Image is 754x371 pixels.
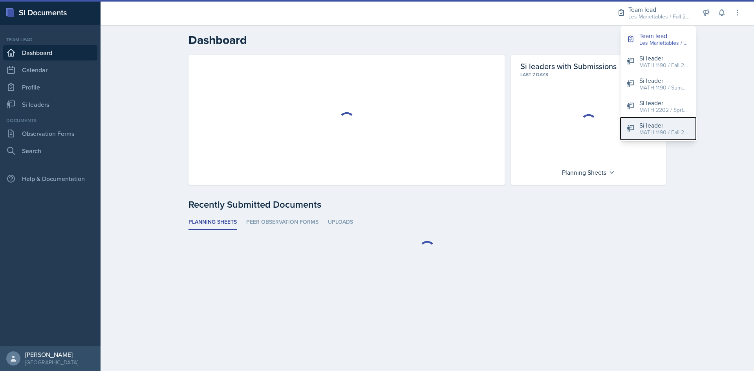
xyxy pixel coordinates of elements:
button: Si leader MATH 1190 / Fall 2024 [620,50,696,73]
div: MATH 1190 / Summer 2025 [639,84,690,92]
a: Observation Forms [3,126,97,141]
a: Calendar [3,62,97,78]
a: Profile [3,79,97,95]
div: Les Mariettables / Fall 2025 [639,39,690,47]
div: Team lead [639,31,690,40]
div: Documents [3,117,97,124]
li: Uploads [328,215,353,230]
div: Recently Submitted Documents [188,197,666,212]
div: [PERSON_NAME] [25,351,78,358]
button: Team lead Les Mariettables / Fall 2025 [620,28,696,50]
a: Search [3,143,97,159]
div: MATH 1190 / Fall 2025 [639,128,690,137]
div: Si leader [639,98,690,108]
button: Si leader MATH 2202 / Spring 2025 [620,95,696,117]
li: Peer Observation Forms [246,215,318,230]
a: Dashboard [3,45,97,60]
div: Last 7 days [520,71,657,78]
div: Team lead [628,5,691,14]
h2: Dashboard [188,33,666,47]
div: Planning Sheets [558,166,619,179]
div: Si leader [639,76,690,85]
a: Si leaders [3,97,97,112]
h2: Si leaders with Submissions [520,61,617,71]
div: Si leader [639,53,690,63]
div: Les Mariettables / Fall 2025 [628,13,691,21]
div: MATH 1190 / Fall 2024 [639,61,690,69]
button: Si leader MATH 1190 / Summer 2025 [620,73,696,95]
button: Si leader MATH 1190 / Fall 2025 [620,117,696,140]
div: [GEOGRAPHIC_DATA] [25,358,78,366]
div: Team lead [3,36,97,43]
div: Si leader [639,121,690,130]
li: Planning Sheets [188,215,237,230]
div: Help & Documentation [3,171,97,186]
div: MATH 2202 / Spring 2025 [639,106,690,114]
